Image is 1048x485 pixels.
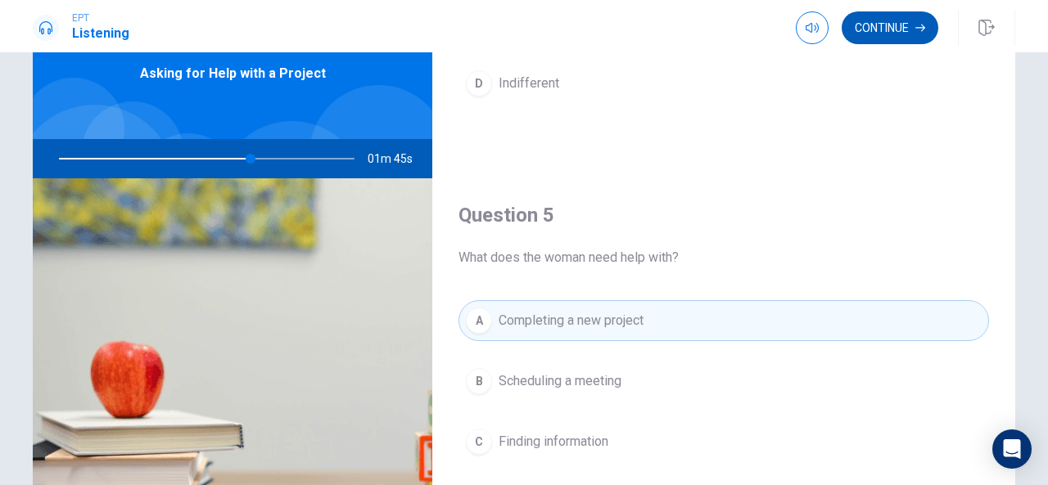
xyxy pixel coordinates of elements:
[458,202,989,228] h4: Question 5
[466,368,492,394] div: B
[368,139,426,178] span: 01m 45s
[72,12,129,24] span: EPT
[72,24,129,43] h1: Listening
[466,70,492,97] div: D
[458,63,989,104] button: DIndifferent
[458,248,989,267] span: What does the woman need help with?
[842,11,938,44] button: Continue
[499,311,644,330] span: Completing a new project
[499,371,621,391] span: Scheduling a meeting
[458,361,989,402] button: BScheduling a meeting
[466,308,492,334] div: A
[499,74,559,93] span: Indifferent
[458,421,989,462] button: CFinding information
[458,300,989,341] button: ACompleting a new project
[992,429,1032,469] div: Open Intercom Messenger
[499,432,608,451] span: Finding information
[466,429,492,455] div: C
[140,64,326,83] span: Asking for Help with a Project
